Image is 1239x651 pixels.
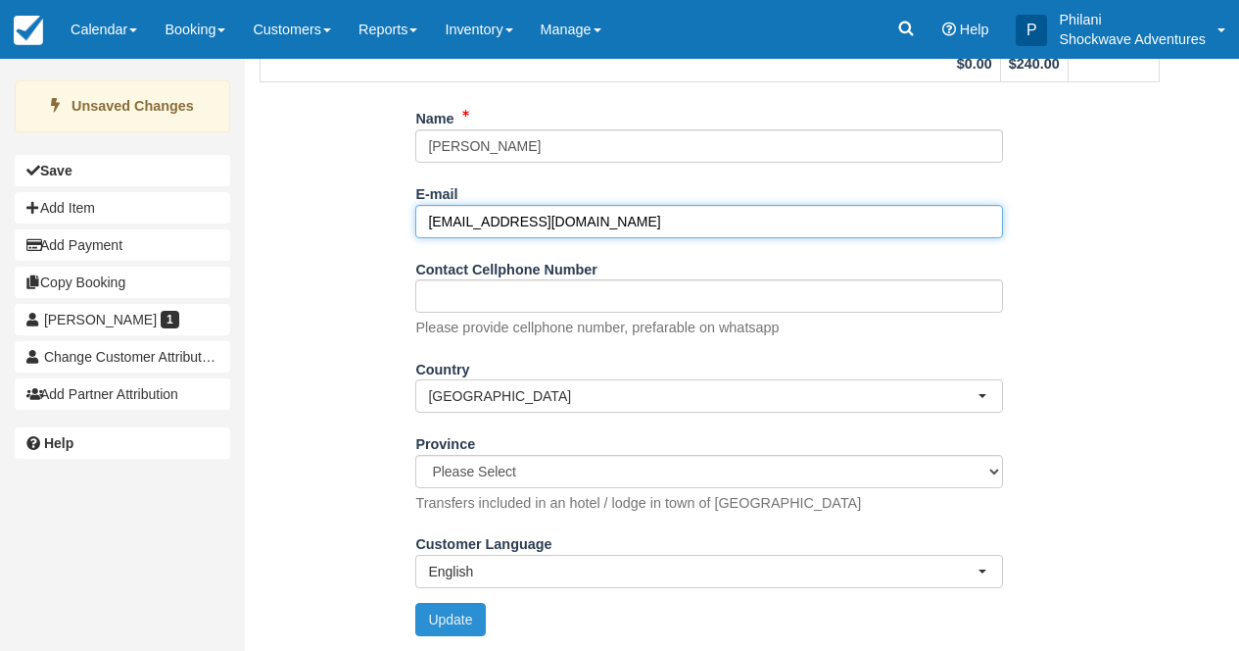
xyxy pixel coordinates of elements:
[15,192,230,224] button: Add Item
[428,562,977,581] span: English
[40,163,72,178] b: Save
[415,555,1003,588] button: English
[44,312,157,327] span: [PERSON_NAME]
[161,311,179,328] span: 1
[415,527,551,555] label: Customer Language
[415,253,597,280] label: Contact Cellphone Number
[1016,15,1047,46] div: P
[15,267,230,298] button: Copy Booking
[1009,56,1060,72] strong: $240.00
[415,102,453,129] label: Name
[15,427,230,459] a: Help
[15,341,230,373] button: Change Customer Attribution
[428,386,977,406] span: [GEOGRAPHIC_DATA]
[415,318,779,338] p: Please provide cellphone number, prefarable on whatsapp
[1059,29,1206,49] p: Shockwave Adventures
[71,98,194,114] strong: Unsaved Changes
[1059,10,1206,29] p: Philani
[960,22,989,37] span: Help
[415,379,1003,413] button: [GEOGRAPHIC_DATA]
[415,353,469,380] label: Country
[14,16,43,45] img: checkfront-main-nav-mini-logo.png
[44,349,220,365] span: Change Customer Attribution
[957,56,992,72] strong: $0.00
[942,23,956,36] i: Help
[15,378,230,410] button: Add Partner Attribution
[44,435,73,451] b: Help
[15,304,230,335] a: [PERSON_NAME] 1
[415,177,457,205] label: E-mail
[15,229,230,261] button: Add Payment
[415,427,475,455] label: Province
[415,493,861,514] p: Transfers included in an hotel / lodge in town of [GEOGRAPHIC_DATA]
[15,155,230,186] button: Save
[415,603,485,636] button: Update
[415,455,1003,488] select: Please Select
